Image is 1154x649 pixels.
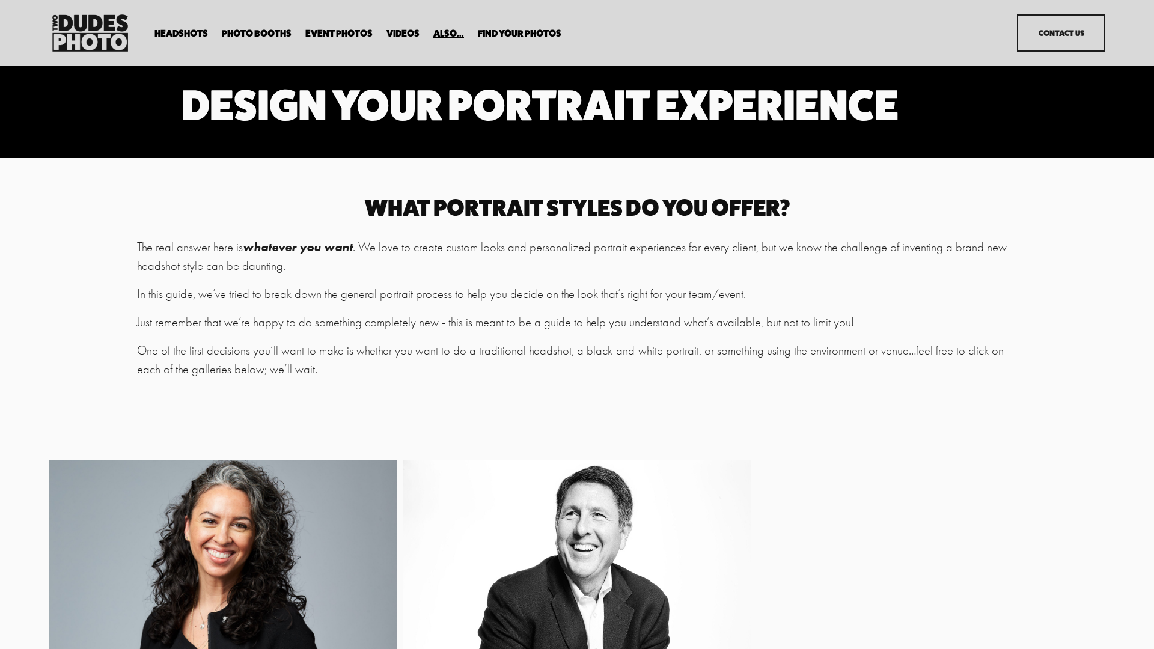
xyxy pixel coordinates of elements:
[243,239,353,254] em: whatever you want
[137,197,1017,219] h2: What portrait Styles do you offer?
[154,28,208,40] a: folder dropdown
[137,285,1017,303] p: In this guide, we’ve tried to break down the general portrait process to help you decide on the l...
[478,29,561,38] span: Find Your Photos
[154,29,208,38] span: Headshots
[305,28,373,40] a: Event Photos
[433,28,464,40] a: folder dropdown
[137,313,1017,332] p: Just remember that we’re happy to do something completely new - this is meant to be a guide to he...
[222,29,292,38] span: Photo Booths
[137,238,1017,275] p: The real answer here is . We love to create custom looks and personalized portrait experiences fo...
[182,83,899,126] h1: design your portrait experience
[1017,14,1105,52] a: Contact Us
[137,341,1017,379] p: One of the first decisions you’ll want to make is whether you want to do a traditional headshot, ...
[478,28,561,40] a: folder dropdown
[49,11,132,55] img: Two Dudes Photo | Headshots, Portraits &amp; Photo Booths
[433,29,464,38] span: Also...
[222,28,292,40] a: folder dropdown
[386,28,420,40] a: Videos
